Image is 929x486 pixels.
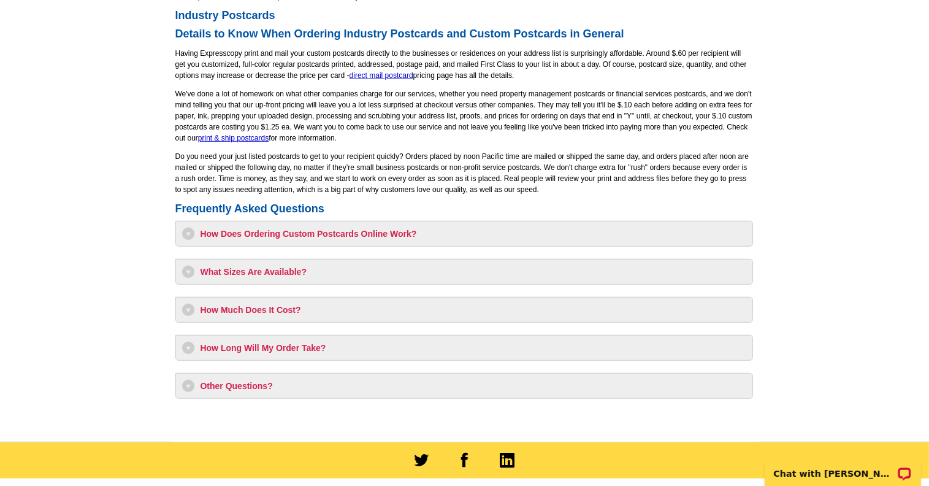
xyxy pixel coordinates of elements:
[175,48,753,81] p: Having Expresscopy print and mail your custom postcards directly to the businesses or residences ...
[175,202,753,216] h2: Frequently Asked Questions
[182,266,746,278] h3: What Sizes Are Available?
[175,88,753,144] p: We've done a lot of homework on what other companies charge for our services, whether you need pr...
[182,342,746,354] h3: How Long Will My Order Take?
[350,71,413,80] a: direct mail postcard
[182,228,746,240] h3: How Does Ordering Custom Postcards Online Work?
[182,380,746,392] h3: Other Questions?
[198,134,269,142] a: print & ship postcards
[175,9,753,23] h2: Industry Postcards
[175,28,624,40] strong: Details to Know When Ordering Industry Postcards and Custom Postcards in General
[757,447,929,486] iframe: LiveChat chat widget
[175,151,753,195] p: Do you need your just listed postcards to get to your recipient quickly? Orders placed by noon Pa...
[182,304,746,316] h3: How Much Does It Cost?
